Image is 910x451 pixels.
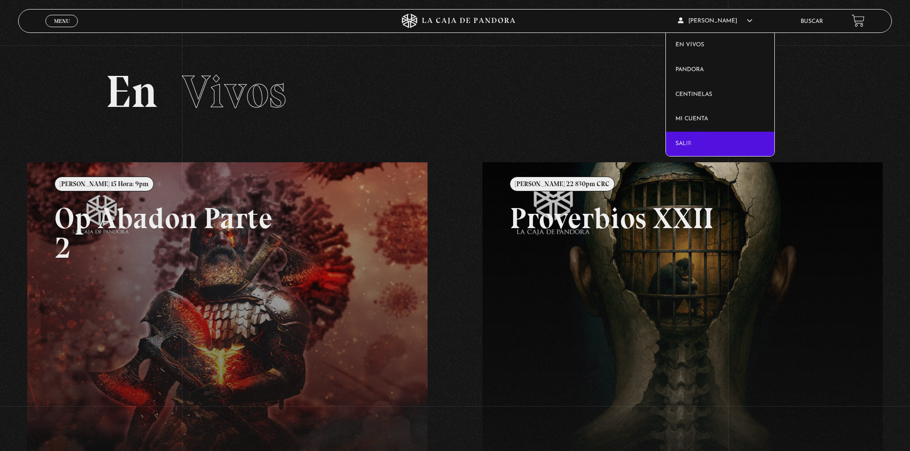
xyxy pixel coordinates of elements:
a: Mi cuenta [666,107,774,132]
h2: En [106,69,804,115]
span: [PERSON_NAME] [678,18,752,24]
a: En vivos [666,33,774,58]
span: Vivos [182,64,286,119]
a: View your shopping cart [852,14,865,27]
span: Cerrar [51,26,73,33]
span: Menu [54,18,70,24]
a: Centinelas [666,83,774,107]
a: Buscar [801,19,823,24]
a: Salir [666,132,774,157]
a: Pandora [666,58,774,83]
